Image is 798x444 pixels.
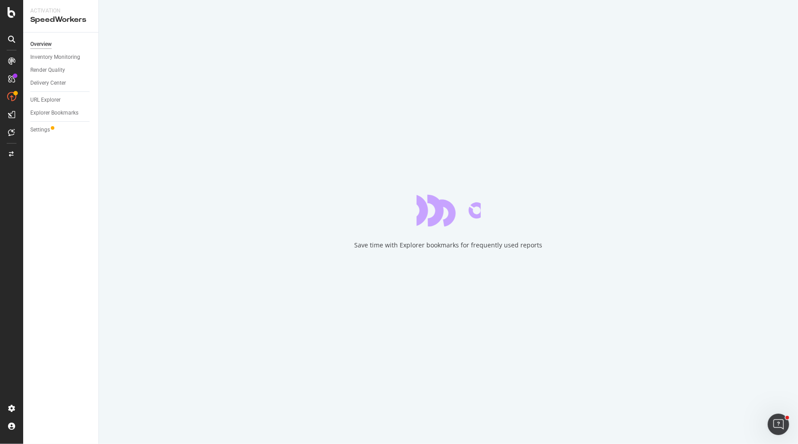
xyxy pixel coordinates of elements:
[30,95,61,105] div: URL Explorer
[768,414,789,435] iframe: Intercom live chat
[30,53,92,62] a: Inventory Monitoring
[30,108,78,118] div: Explorer Bookmarks
[30,78,66,88] div: Delivery Center
[30,125,50,135] div: Settings
[30,7,91,15] div: Activation
[30,66,65,75] div: Render Quality
[30,66,92,75] a: Render Quality
[30,125,92,135] a: Settings
[30,95,92,105] a: URL Explorer
[30,15,91,25] div: SpeedWorkers
[355,241,543,250] div: Save time with Explorer bookmarks for frequently used reports
[30,40,92,49] a: Overview
[30,78,92,88] a: Delivery Center
[417,194,481,226] div: animation
[30,53,80,62] div: Inventory Monitoring
[30,108,92,118] a: Explorer Bookmarks
[30,40,52,49] div: Overview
